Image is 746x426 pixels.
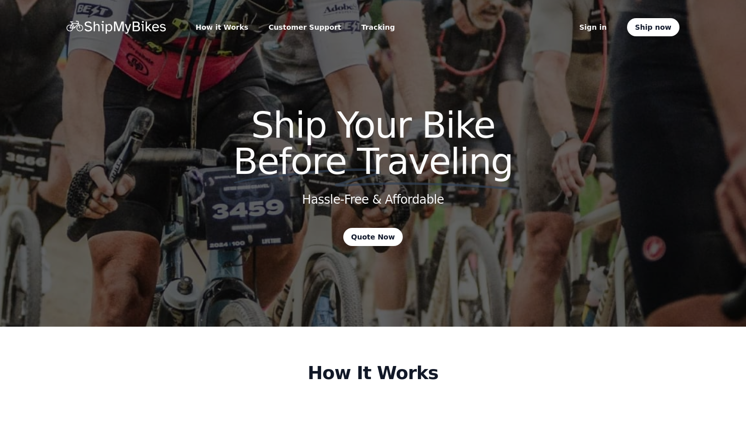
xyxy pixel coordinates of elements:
h2: Hassle-Free & Affordable [302,192,444,208]
a: Tracking [357,20,399,34]
a: Home [67,21,167,34]
a: Customer Support [265,20,345,34]
h2: How It Works [204,363,542,383]
h1: Ship Your Bike [147,107,599,179]
a: Sign in [575,20,611,34]
span: Before Traveling [233,140,513,182]
span: Ship now [635,22,671,32]
a: How it Works [192,20,253,34]
a: Quote Now [343,228,403,246]
a: Ship now [627,18,679,36]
